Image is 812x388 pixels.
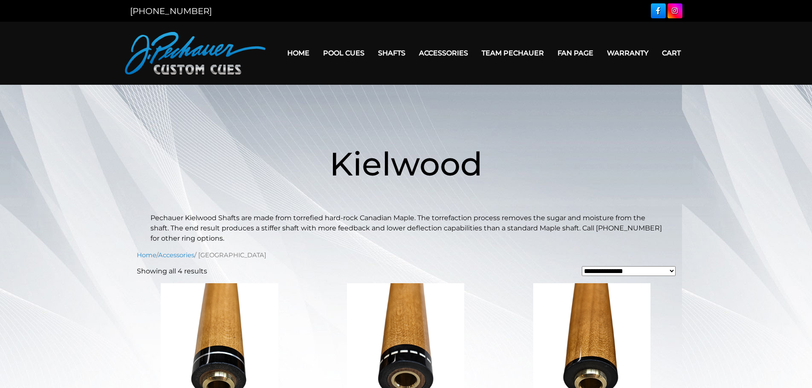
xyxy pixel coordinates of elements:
a: Shafts [371,42,412,64]
img: Pechauer Custom Cues [125,32,266,75]
a: Home [280,42,316,64]
a: [PHONE_NUMBER] [130,6,212,16]
nav: Breadcrumb [137,250,676,260]
a: Pool Cues [316,42,371,64]
a: Team Pechauer [475,42,551,64]
span: Kielwood [329,144,483,184]
a: Cart [655,42,688,64]
select: Shop order [582,266,676,276]
p: Showing all 4 results [137,266,207,276]
a: Accessories [158,251,194,259]
a: Home [137,251,156,259]
a: Warranty [600,42,655,64]
p: Pechauer Kielwood Shafts are made from torrefied hard-rock Canadian Maple. The torrefaction proce... [150,213,662,244]
a: Fan Page [551,42,600,64]
a: Accessories [412,42,475,64]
